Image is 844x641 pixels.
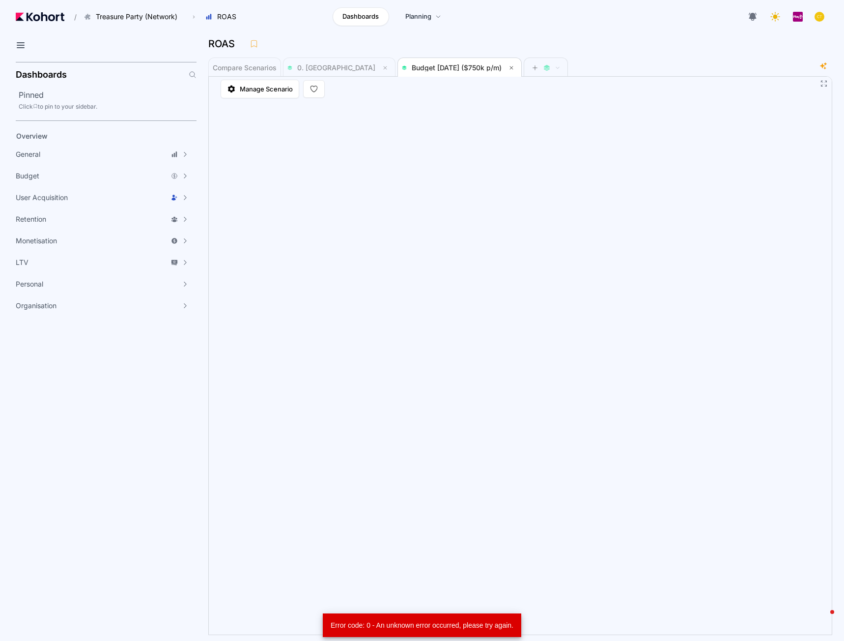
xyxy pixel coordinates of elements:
[19,89,197,101] h2: Pinned
[217,12,236,22] span: ROAS
[221,80,299,98] a: Manage Scenario
[19,103,197,111] div: Click to pin to your sidebar.
[208,39,241,49] h3: ROAS
[811,608,834,631] iframe: Intercom live chat
[96,12,177,22] span: Treasure Party (Network)
[323,613,517,637] div: Error code: 0 - An unknown error occurred, please try again.
[333,7,389,26] a: Dashboards
[240,84,293,94] span: Manage Scenario
[405,12,431,22] span: Planning
[16,279,43,289] span: Personal
[16,12,64,21] img: Kohort logo
[297,63,375,72] span: 0. [GEOGRAPHIC_DATA]
[16,70,67,79] h2: Dashboards
[213,64,277,71] span: Compare Scenarios
[412,63,502,72] span: Budget [DATE] ($750k p/m)
[16,149,40,159] span: General
[191,13,197,21] span: ›
[79,8,188,25] button: Treasure Party (Network)
[13,129,180,144] a: Overview
[200,8,247,25] button: ROAS
[820,80,828,87] button: Fullscreen
[793,12,803,22] img: logo_PlayQ_20230721100321046856.png
[16,236,57,246] span: Monetisation
[16,301,56,311] span: Organisation
[66,12,77,22] span: /
[16,171,39,181] span: Budget
[395,7,451,26] a: Planning
[16,193,68,203] span: User Acquisition
[16,214,46,224] span: Retention
[16,258,28,267] span: LTV
[16,132,48,140] span: Overview
[342,12,379,22] span: Dashboards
